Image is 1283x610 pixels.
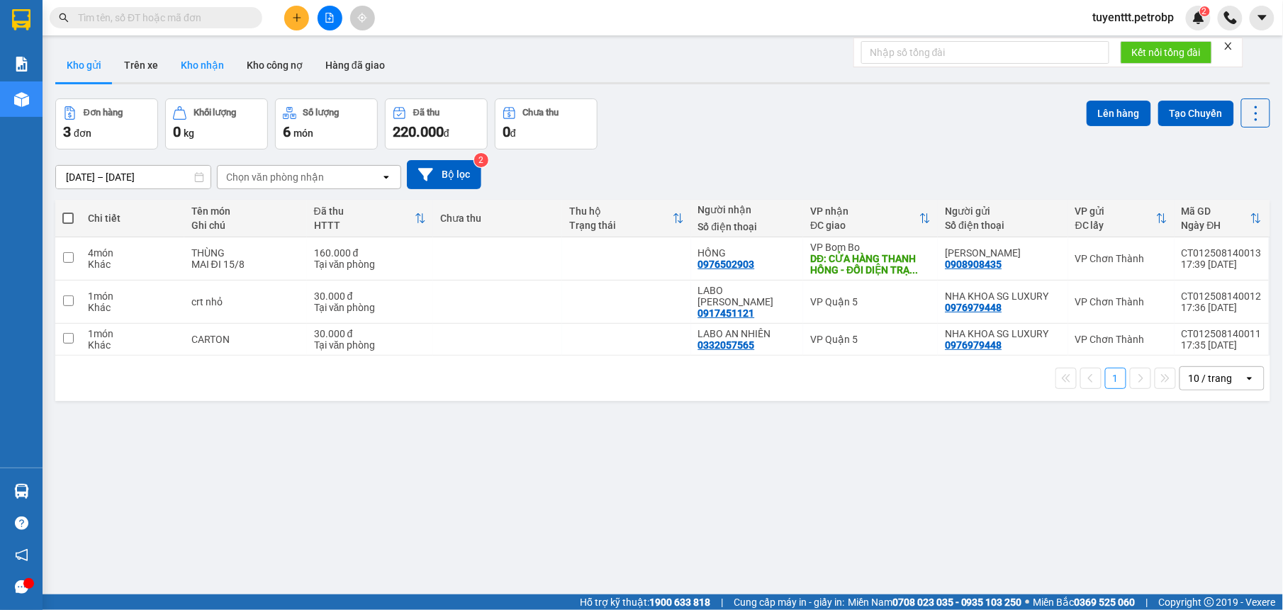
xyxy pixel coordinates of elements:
div: VP Quận 5 [810,334,931,345]
span: search [59,13,69,23]
span: Kết nối tổng đài [1132,45,1201,60]
div: Chọn văn phòng nhận [226,170,324,184]
div: Số điện thoại [945,220,1061,231]
div: HỒNG [698,247,797,259]
div: VP Chơn Thành [1075,334,1167,345]
span: món [293,128,313,139]
span: đ [510,128,516,139]
div: Tại văn phòng [314,302,427,313]
div: Số lượng [303,108,340,118]
div: Khối lượng [194,108,237,118]
div: ĐC giao [810,220,919,231]
span: đ [444,128,449,139]
div: VP Chơn Thành [1075,253,1167,264]
button: Trên xe [113,48,169,82]
button: Kho gửi [55,48,113,82]
button: caret-down [1250,6,1274,30]
div: 30.000 đ [314,290,427,302]
svg: open [1244,373,1255,384]
strong: 0708 023 035 - 0935 103 250 [892,597,1022,608]
span: notification [15,548,28,562]
div: Khác [88,302,177,313]
div: Tại văn phòng [314,339,427,351]
span: ... [910,264,919,276]
span: 220.000 [393,123,444,140]
div: 30.000 đ [314,328,427,339]
div: MAI ĐI 15/8 [191,259,300,270]
div: Đơn hàng [84,108,123,118]
div: Ghi chú [191,220,300,231]
span: tuyenttt.petrobp [1082,9,1186,26]
div: Ngày ĐH [1182,220,1250,231]
span: file-add [325,13,335,23]
sup: 2 [474,153,488,167]
span: message [15,580,28,594]
div: ĐC lấy [1075,220,1156,231]
span: Miền Bắc [1033,594,1136,610]
div: LABO KIM CHI [698,285,797,307]
div: VP nhận [810,205,919,217]
div: Khác [88,339,177,351]
svg: open [381,171,392,183]
div: VP Bom Bo [810,242,931,253]
div: 17:39 [DATE] [1182,259,1262,270]
span: Cung cấp máy in - giấy in: [734,594,844,610]
div: Tên món [191,205,300,217]
div: Số điện thoại [698,221,797,232]
span: ⚪️ [1026,599,1030,605]
div: 10 / trang [1189,371,1233,385]
div: VP Quận 5 [810,296,931,307]
button: Đơn hàng3đơn [55,98,158,149]
img: solution-icon [14,57,29,72]
div: SƠN KIMCHI [945,247,1061,259]
div: 0976502903 [698,259,755,270]
button: Kết nối tổng đài [1121,41,1212,64]
button: aim [350,6,375,30]
div: 160.000 đ [314,247,427,259]
strong: 1900 633 818 [649,597,710,608]
div: 0917451121 [698,307,755,319]
div: Người nhận [698,204,797,215]
th: Toggle SortBy [562,200,691,237]
div: 0908908435 [945,259,1002,270]
button: Đã thu220.000đ [385,98,488,149]
div: Chưa thu [523,108,559,118]
span: | [721,594,723,610]
span: 6 [283,123,291,140]
div: NHA KHOA SG LUXURY [945,328,1061,339]
img: warehouse-icon [14,92,29,107]
button: Lên hàng [1087,101,1151,126]
div: 17:35 [DATE] [1182,339,1262,351]
img: phone-icon [1224,11,1237,24]
button: Kho nhận [169,48,235,82]
strong: 0369 525 060 [1075,597,1136,608]
button: Khối lượng0kg [165,98,268,149]
sup: 2 [1200,6,1210,16]
div: 0976979448 [945,302,1002,313]
div: THÙNG [191,247,300,259]
div: LABO AN NHIÊN [698,328,797,339]
div: HTTT [314,220,415,231]
button: Tạo Chuyến [1158,101,1234,126]
button: plus [284,6,309,30]
span: caret-down [1256,11,1269,24]
span: plus [292,13,302,23]
div: Người gửi [945,205,1061,217]
span: 0 [173,123,181,140]
div: Khác [88,259,177,270]
span: copyright [1204,597,1214,607]
input: Nhập số tổng đài [861,41,1109,64]
div: Thu hộ [569,205,673,217]
div: 4 món [88,247,177,259]
div: Trạng thái [569,220,673,231]
button: Chưa thu0đ [495,98,598,149]
button: file-add [318,6,342,30]
span: aim [357,13,367,23]
th: Toggle SortBy [803,200,938,237]
div: Tại văn phòng [314,259,427,270]
span: đơn [74,128,91,139]
input: Select a date range. [56,166,211,188]
span: | [1146,594,1148,610]
span: 3 [63,123,71,140]
div: 0332057565 [698,339,755,351]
